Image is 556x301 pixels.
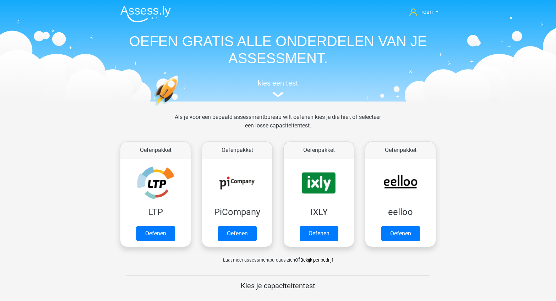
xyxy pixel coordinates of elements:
[273,92,283,97] img: assessment
[300,226,338,241] a: Oefenen
[115,79,441,98] a: kies een test
[169,113,387,138] div: Als je voor een bepaald assessmentbureau wilt oefenen kies je die hier, of selecteer een losse ca...
[126,281,430,290] h5: Kies je capaciteitentest
[223,257,295,263] span: Laat meer assessmentbureaus zien
[120,6,171,22] img: Assessly
[300,257,333,263] a: Bekijk per bedrijf
[421,9,433,15] span: roan
[136,226,175,241] a: Oefenen
[218,226,257,241] a: Oefenen
[381,226,420,241] a: Oefenen
[407,8,441,16] a: roan
[115,250,441,264] div: of
[154,75,206,139] img: oefenen
[115,33,441,67] h1: OEFEN GRATIS ALLE ONDERDELEN VAN JE ASSESSMENT.
[115,79,441,87] h5: kies een test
